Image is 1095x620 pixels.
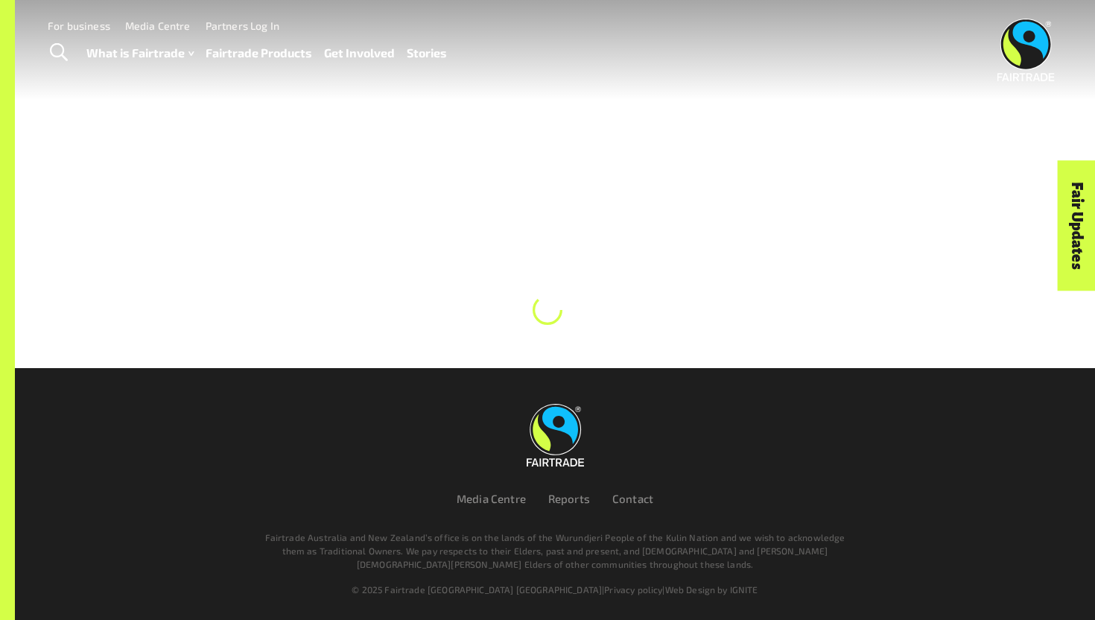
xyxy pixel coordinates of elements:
[48,19,110,32] a: For business
[352,584,602,595] span: © 2025 Fairtrade [GEOGRAPHIC_DATA] [GEOGRAPHIC_DATA]
[107,583,1003,596] div: | |
[665,584,758,595] a: Web Design by IGNITE
[407,42,447,64] a: Stories
[527,404,584,466] img: Fairtrade Australia New Zealand logo
[324,42,395,64] a: Get Involved
[206,19,279,32] a: Partners Log In
[258,531,851,571] p: Fairtrade Australia and New Zealand’s office is on the lands of the Wurundjeri People of the Kuli...
[548,492,590,505] a: Reports
[86,42,194,64] a: What is Fairtrade
[604,584,662,595] a: Privacy policy
[125,19,191,32] a: Media Centre
[997,19,1055,81] img: Fairtrade Australia New Zealand logo
[206,42,312,64] a: Fairtrade Products
[40,34,77,72] a: Toggle Search
[457,492,526,505] a: Media Centre
[612,492,653,505] a: Contact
